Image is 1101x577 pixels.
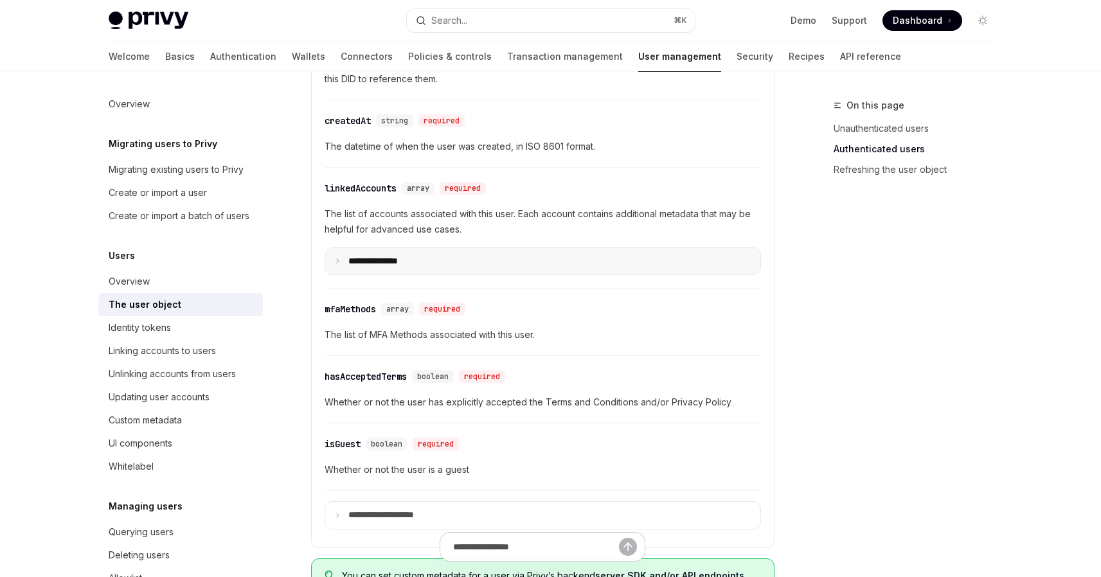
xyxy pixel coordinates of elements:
[791,14,816,27] a: Demo
[98,409,263,432] a: Custom metadata
[417,371,449,382] span: boolean
[109,389,210,405] div: Updating user accounts
[325,438,361,450] div: isGuest
[165,41,195,72] a: Basics
[893,14,942,27] span: Dashboard
[98,204,263,227] a: Create or import a batch of users
[408,41,492,72] a: Policies & controls
[210,41,276,72] a: Authentication
[431,13,467,28] div: Search...
[292,41,325,72] a: Wallets
[325,139,761,154] span: The datetime of when the user was created, in ISO 8601 format.
[98,386,263,409] a: Updating user accounts
[325,303,376,315] div: mfaMethods
[834,159,1003,180] a: Refreshing the user object
[109,136,217,152] h5: Migrating users to Privy
[109,343,216,359] div: Linking accounts to users
[98,544,263,567] a: Deleting users
[98,270,263,293] a: Overview
[98,455,263,478] a: Whitelabel
[386,304,409,314] span: array
[109,524,174,540] div: Querying users
[109,547,170,563] div: Deleting users
[418,114,465,127] div: required
[98,293,263,316] a: The user object
[972,10,993,31] button: Toggle dark mode
[882,10,962,31] a: Dashboard
[98,520,263,544] a: Querying users
[109,248,135,263] h5: Users
[98,158,263,181] a: Migrating existing users to Privy
[459,370,505,383] div: required
[109,320,171,335] div: Identity tokens
[109,413,182,428] div: Custom metadata
[619,538,637,556] button: Send message
[846,98,904,113] span: On this page
[325,370,407,383] div: hasAcceptedTerms
[109,459,154,474] div: Whitelabel
[109,208,249,224] div: Create or import a batch of users
[341,41,393,72] a: Connectors
[737,41,773,72] a: Security
[109,366,236,382] div: Unlinking accounts from users
[832,14,867,27] a: Support
[325,395,761,410] span: Whether or not the user has explicitly accepted the Terms and Conditions and/or Privacy Policy
[98,316,263,339] a: Identity tokens
[98,339,263,362] a: Linking accounts to users
[638,41,721,72] a: User management
[413,438,459,450] div: required
[407,183,429,193] span: array
[98,432,263,455] a: UI components
[109,185,207,200] div: Create or import a user
[419,303,465,315] div: required
[371,439,402,449] span: boolean
[325,327,761,342] span: The list of MFA Methods associated with this user.
[507,41,623,72] a: Transaction management
[453,533,619,561] input: Ask a question...
[325,182,397,195] div: linkedAccounts
[381,116,408,126] span: string
[109,96,150,112] div: Overview
[325,206,761,237] span: The list of accounts associated with this user. Each account contains additional metadata that ma...
[674,15,687,26] span: ⌘ K
[407,9,695,32] button: Open search
[840,41,901,72] a: API reference
[98,181,263,204] a: Create or import a user
[109,41,150,72] a: Welcome
[109,12,188,30] img: light logo
[109,436,172,451] div: UI components
[109,499,183,514] h5: Managing users
[109,297,181,312] div: The user object
[325,462,761,477] span: Whether or not the user is a guest
[98,93,263,116] a: Overview
[834,139,1003,159] a: Authenticated users
[834,118,1003,139] a: Unauthenticated users
[109,274,150,289] div: Overview
[98,362,263,386] a: Unlinking accounts from users
[109,162,244,177] div: Migrating existing users to Privy
[789,41,825,72] a: Recipes
[325,114,371,127] div: createdAt
[440,182,486,195] div: required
